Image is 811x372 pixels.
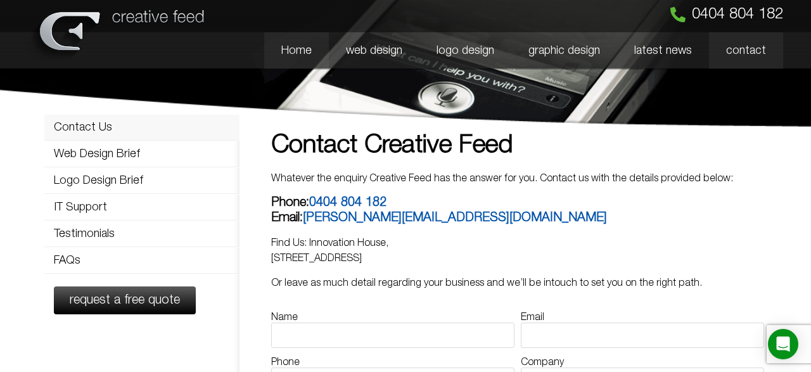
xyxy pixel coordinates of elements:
label: Company [521,357,564,368]
a: Testimonials [44,221,239,247]
a: logo design [419,32,511,69]
b: Phone: Email: [271,197,607,224]
p: Or leave as much detail regarding your business and we’ll be intouch to set you on the right path. [271,276,764,291]
nav: Menu [44,114,239,274]
a: Logo Design Brief [44,168,239,193]
a: Web Design Brief [44,141,239,167]
label: Email [521,312,544,323]
nav: Menu [215,32,783,69]
a: contact [709,32,783,69]
a: FAQs [44,248,239,273]
p: Find Us: Innovation House, [STREET_ADDRESS] [271,236,764,266]
span: request a free quote [70,294,180,307]
a: Contact Us [44,115,239,140]
span: 0404 804 182 [692,7,783,22]
a: [PERSON_NAME][EMAIL_ADDRESS][DOMAIN_NAME] [303,212,607,224]
a: graphic design [511,32,617,69]
a: 0404 804 182 [309,197,386,208]
p: Whatever the enquiry Creative Feed has the answer for you. Contact us with the details provided b... [271,171,764,186]
a: IT Support [44,195,239,220]
h1: Contact Creative Feed [271,133,764,158]
label: Name [271,312,298,323]
a: latest news [617,32,709,69]
label: Phone [271,357,300,368]
a: Home [264,32,329,69]
div: Open Intercom Messenger [768,329,798,359]
a: 0404 804 182 [670,7,783,22]
a: request a free quote [54,286,196,314]
a: web design [329,32,419,69]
